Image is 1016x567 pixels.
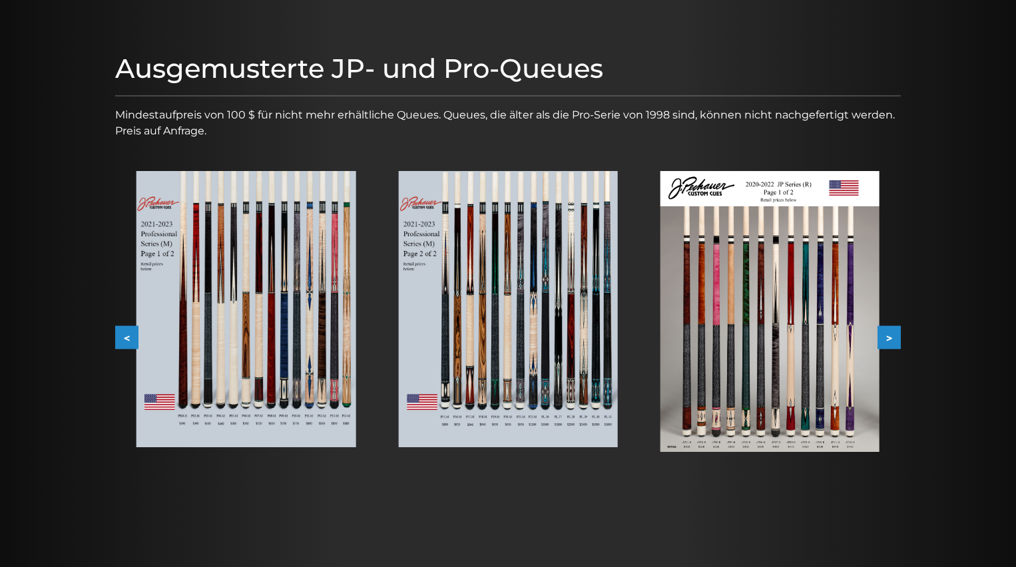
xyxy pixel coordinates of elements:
button: > [878,326,901,349]
font: < [124,332,130,345]
button: < [115,326,138,349]
font: Mindestaufpreis von 100 $ für nicht mehr erhältliche Queues. Queues, die älter als die Pro-Serie ... [115,108,895,137]
font: > [886,332,892,345]
div: Karussell-Navigation [115,326,901,349]
font: Ausgemusterte JP- und Pro-Queues [115,52,603,85]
